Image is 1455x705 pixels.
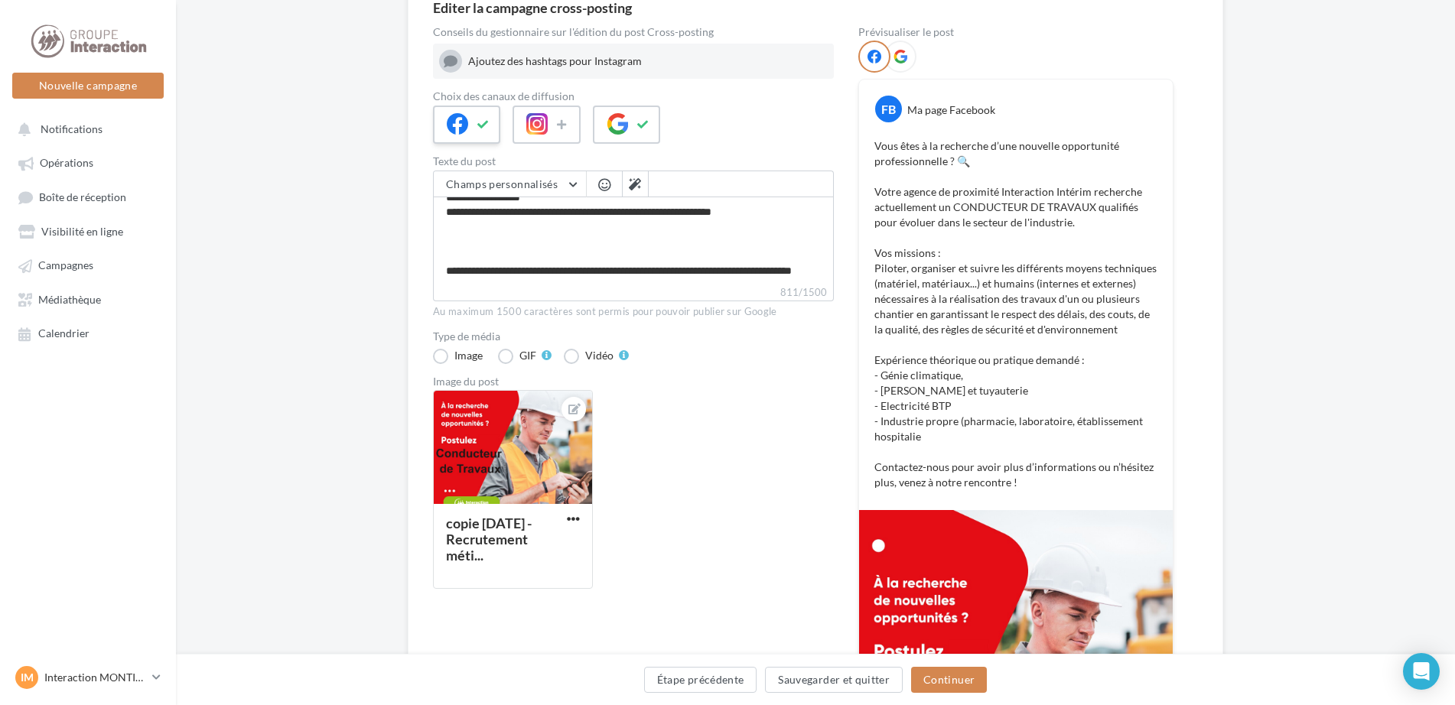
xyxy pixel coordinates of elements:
[12,73,164,99] button: Nouvelle campagne
[875,96,902,122] div: FB
[9,183,167,211] a: Boîte de réception
[858,27,1173,37] div: Prévisualiser le post
[9,251,167,278] a: Campagnes
[446,177,558,190] span: Champs personnalisés
[9,217,167,245] a: Visibilité en ligne
[433,284,834,301] label: 811/1500
[907,102,995,118] div: Ma page Facebook
[644,667,757,693] button: Étape précédente
[454,350,483,361] div: Image
[433,27,834,37] div: Conseils du gestionnaire sur l'édition du post Cross-posting
[40,157,93,170] span: Opérations
[9,148,167,176] a: Opérations
[433,331,834,342] label: Type de média
[433,91,834,102] label: Choix des canaux de diffusion
[21,670,34,685] span: IM
[468,54,828,69] div: Ajoutez des hashtags pour Instagram
[433,376,834,387] div: Image du post
[38,259,93,272] span: Campagnes
[433,305,834,319] div: Au maximum 1500 caractères sont permis pour pouvoir publier sur Google
[38,327,90,340] span: Calendrier
[519,350,536,361] div: GIF
[446,515,532,564] div: copie [DATE] - Recrutement méti...
[12,663,164,692] a: IM Interaction MONTIGY
[9,115,161,142] button: Notifications
[874,138,1157,490] p: Vous êtes à la recherche d’une nouvelle opportunité professionnelle ? 🔍 Votre agence de proximité...
[9,319,167,346] a: Calendrier
[765,667,903,693] button: Sauvegarder et quitter
[39,190,126,203] span: Boîte de réception
[44,670,146,685] p: Interaction MONTIGY
[433,156,834,167] label: Texte du post
[9,285,167,313] a: Médiathèque
[41,225,123,238] span: Visibilité en ligne
[433,1,632,15] div: Editer la campagne cross-posting
[41,122,103,135] span: Notifications
[38,293,101,306] span: Médiathèque
[585,350,614,361] div: Vidéo
[1403,653,1440,690] div: Open Intercom Messenger
[434,171,586,197] button: Champs personnalisés
[911,667,987,693] button: Continuer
